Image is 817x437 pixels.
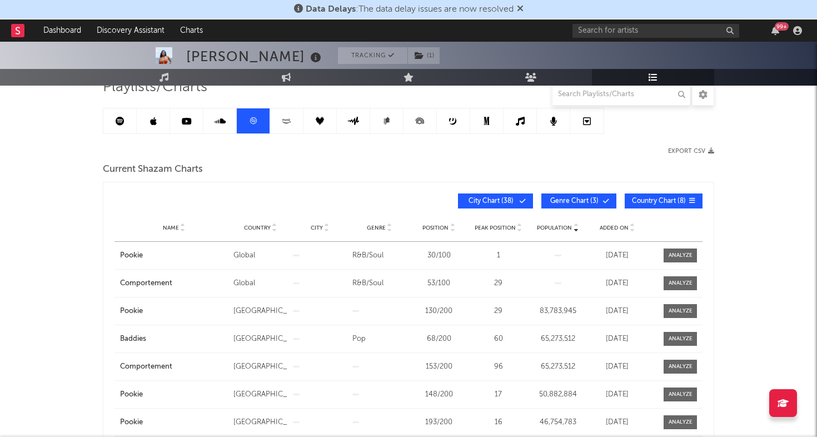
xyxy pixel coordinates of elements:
[120,417,228,428] a: Pookie
[233,250,287,261] div: Global
[600,225,629,231] span: Added On
[471,361,525,373] div: 96
[163,225,179,231] span: Name
[408,47,440,64] button: (1)
[471,306,525,317] div: 29
[412,306,466,317] div: 130 / 200
[120,250,228,261] a: Pookie
[458,193,533,208] button: City Chart(38)
[471,417,525,428] div: 16
[412,417,466,428] div: 193 / 200
[352,250,406,261] div: R&B/Soul
[471,250,525,261] div: 1
[412,389,466,400] div: 148 / 200
[120,306,228,317] a: Pookie
[590,278,644,289] div: [DATE]
[412,361,466,373] div: 153 / 200
[311,225,323,231] span: City
[422,225,449,231] span: Position
[244,225,271,231] span: Country
[590,306,644,317] div: [DATE]
[537,225,572,231] span: Population
[233,361,287,373] div: [GEOGRAPHIC_DATA]
[625,193,703,208] button: Country Chart(8)
[471,278,525,289] div: 29
[590,250,644,261] div: [DATE]
[36,19,89,42] a: Dashboard
[531,334,585,345] div: 65,273,512
[590,417,644,428] div: [DATE]
[233,389,287,400] div: [GEOGRAPHIC_DATA]
[120,389,228,400] a: Pookie
[233,417,287,428] div: [GEOGRAPHIC_DATA]
[552,83,691,106] input: Search Playlists/Charts
[549,198,600,205] span: Genre Chart ( 3 )
[186,47,324,66] div: [PERSON_NAME]
[771,26,779,35] button: 99+
[465,198,516,205] span: City Chart ( 38 )
[475,225,516,231] span: Peak Position
[668,148,714,155] button: Export CSV
[590,334,644,345] div: [DATE]
[471,389,525,400] div: 17
[412,334,466,345] div: 68 / 200
[632,198,686,205] span: Country Chart ( 8 )
[412,278,466,289] div: 53 / 100
[590,361,644,373] div: [DATE]
[233,306,287,317] div: [GEOGRAPHIC_DATA]
[531,361,585,373] div: 65,273,512
[306,5,356,14] span: Data Delays
[120,278,228,289] a: Comportement
[120,361,228,373] a: Comportement
[517,5,524,14] span: Dismiss
[471,334,525,345] div: 60
[775,22,789,31] div: 99 +
[120,334,228,345] a: Baddies
[541,193,616,208] button: Genre Chart(3)
[412,250,466,261] div: 30 / 100
[590,389,644,400] div: [DATE]
[306,5,514,14] span: : The data delay issues are now resolved
[172,19,211,42] a: Charts
[89,19,172,42] a: Discovery Assistant
[233,278,287,289] div: Global
[531,306,585,317] div: 83,783,945
[531,417,585,428] div: 46,754,783
[572,24,739,38] input: Search for artists
[103,81,207,94] span: Playlists/Charts
[338,47,407,64] button: Tracking
[103,163,203,176] span: Current Shazam Charts
[367,225,386,231] span: Genre
[531,389,585,400] div: 50,882,884
[233,334,287,345] div: [GEOGRAPHIC_DATA]
[352,278,406,289] div: R&B/Soul
[407,47,440,64] span: ( 1 )
[352,334,406,345] div: Pop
